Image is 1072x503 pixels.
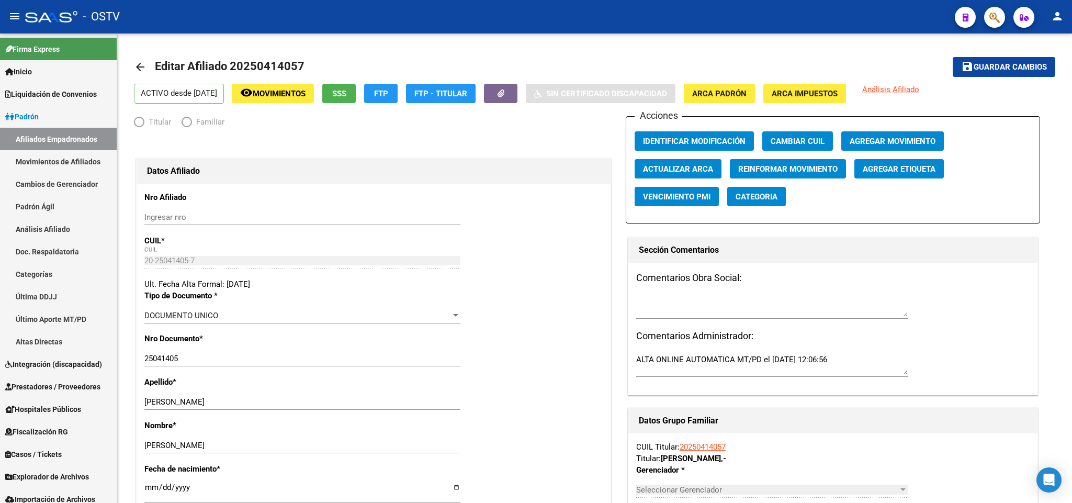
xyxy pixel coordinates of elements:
span: Integración (discapacidad) [5,359,102,370]
p: ACTIVO desde [DATE] [134,84,224,104]
p: Gerenciador * [636,464,754,476]
button: Actualizar ARCA [635,159,721,178]
span: Padrón [5,111,39,122]
h3: Acciones [635,108,682,123]
div: Open Intercom Messenger [1036,467,1062,493]
span: ARCA Padrón [692,89,747,98]
span: Fiscalización RG [5,426,68,438]
p: Nro Documento [144,333,282,344]
span: Familiar [192,116,224,128]
span: Liquidación de Convenios [5,88,97,100]
h1: Datos Grupo Familiar [639,412,1027,429]
h3: Comentarios Administrador: [636,329,1030,343]
span: ARCA Impuestos [772,89,838,98]
span: Sin Certificado Discapacidad [546,89,667,98]
span: Titular [144,116,171,128]
button: Movimientos [232,84,314,103]
span: Explorador de Archivos [5,471,89,483]
div: CUIL Titular: Titular: [636,441,1030,464]
span: Movimientos [253,89,306,98]
button: ARCA Padrón [684,84,755,103]
h1: Datos Afiliado [147,163,600,180]
button: Vencimiento PMI [635,187,719,206]
strong: [PERSON_NAME] - [661,454,726,463]
button: Sin Certificado Discapacidad [526,84,675,103]
span: - OSTV [83,5,120,28]
span: Actualizar ARCA [643,164,713,174]
span: Hospitales Públicos [5,404,81,415]
mat-icon: save [961,60,974,73]
span: , [721,454,723,463]
a: 20250414057 [680,442,726,452]
h3: Comentarios Obra Social: [636,271,1030,285]
span: DOCUMENTO UNICO [144,311,218,320]
button: SSS [322,84,356,103]
span: Guardar cambios [974,63,1047,72]
p: Nro Afiliado [144,192,282,203]
span: Agregar Etiqueta [863,164,935,174]
span: Seleccionar Gerenciador [636,485,898,495]
span: Categoria [736,192,777,202]
mat-icon: remove_red_eye [240,86,253,99]
button: Agregar Movimiento [841,131,944,151]
div: Ult. Fecha Alta Formal: [DATE] [144,278,603,290]
span: Vencimiento PMI [643,192,710,202]
p: CUIL [144,235,282,247]
span: FTP - Titular [414,89,467,98]
span: Cambiar CUIL [771,137,825,146]
span: Inicio [5,66,32,77]
span: Prestadores / Proveedores [5,381,100,393]
span: FTP [374,89,388,98]
span: Casos / Tickets [5,449,62,460]
button: ARCA Impuestos [763,84,846,103]
p: Tipo de Documento * [144,290,282,301]
span: Identificar Modificación [643,137,746,146]
button: Categoria [727,187,786,206]
span: Análisis Afiliado [862,85,919,94]
button: Cambiar CUIL [762,131,833,151]
h1: Sección Comentarios [639,242,1027,259]
mat-icon: menu [8,10,21,23]
button: Guardar cambios [953,57,1055,76]
span: SSS [332,89,346,98]
span: Agregar Movimiento [850,137,935,146]
mat-radio-group: Elija una opción [134,119,235,129]
p: Apellido [144,376,282,388]
button: Reinformar Movimiento [730,159,846,178]
button: FTP [364,84,398,103]
button: Agregar Etiqueta [854,159,944,178]
p: Nombre [144,420,282,431]
mat-icon: arrow_back [134,61,146,73]
span: Firma Express [5,43,60,55]
span: Reinformar Movimiento [738,164,838,174]
button: Identificar Modificación [635,131,754,151]
button: FTP - Titular [406,84,476,103]
p: Fecha de nacimiento [144,463,282,475]
span: Editar Afiliado 20250414057 [155,60,304,73]
mat-icon: person [1051,10,1064,23]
